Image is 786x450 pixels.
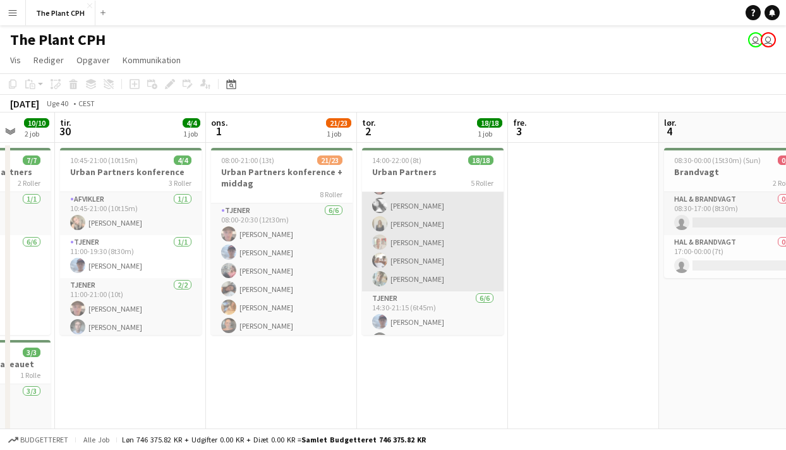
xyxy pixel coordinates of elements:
[674,155,761,165] span: 08:30-00:00 (15t30m) (Sun)
[60,148,202,335] app-job-card: 10:45-21:00 (10t15m)4/4Urban Partners konference3 RollerAfvikler1/110:45-21:00 (10t15m)[PERSON_NA...
[81,435,111,444] span: Alle job
[662,124,677,138] span: 4
[362,138,504,291] app-card-role: Tjener7/714:30-20:15 (5t45m)[PERSON_NAME][PERSON_NAME][PERSON_NAME][PERSON_NAME][PERSON_NAME][PER...
[477,118,502,128] span: 18/18
[24,118,49,128] span: 10/10
[25,129,49,138] div: 2 job
[10,97,39,110] div: [DATE]
[60,166,202,178] h3: Urban Partners konference
[513,117,527,128] span: fre.
[183,129,200,138] div: 1 job
[362,148,504,335] app-job-card: 14:00-22:00 (8t)18/18Urban Partners5 RollerTjener7/714:30-20:15 (5t45m)[PERSON_NAME][PERSON_NAME]...
[362,117,376,128] span: tor.
[211,166,353,189] h3: Urban Partners konference + middag
[76,54,110,66] span: Opgaver
[6,433,70,447] button: Budgetteret
[362,166,504,178] h3: Urban Partners
[26,1,95,25] button: The Plant CPH
[10,30,106,49] h1: The Plant CPH
[169,178,191,188] span: 3 Roller
[123,54,181,66] span: Kommunikation
[664,117,677,128] span: lør.
[23,348,40,357] span: 3/3
[10,54,21,66] span: Vis
[301,435,426,444] span: Samlet budgetteret 746 375.82 KR
[471,178,493,188] span: 5 Roller
[58,124,71,138] span: 30
[326,118,351,128] span: 21/23
[174,155,191,165] span: 4/4
[372,155,421,165] span: 14:00-22:00 (8t)
[78,99,95,108] div: CEST
[320,190,342,199] span: 8 Roller
[317,155,342,165] span: 21/23
[71,52,115,68] a: Opgaver
[327,129,351,138] div: 1 job
[362,291,504,426] app-card-role: Tjener6/614:30-21:15 (6t45m)[PERSON_NAME]
[183,118,200,128] span: 4/4
[468,155,493,165] span: 18/18
[5,52,26,68] a: Vis
[211,148,353,335] app-job-card: 08:00-21:00 (13t)21/23Urban Partners konference + middag8 RollerTjener6/608:00-20:30 (12t30m)[PER...
[28,52,69,68] a: Rediger
[18,178,40,188] span: 2 Roller
[60,278,202,339] app-card-role: Tjener2/211:00-21:00 (10t)[PERSON_NAME][PERSON_NAME]
[118,52,186,68] a: Kommunikation
[122,435,426,444] div: Løn 746 375.82 KR + Udgifter 0.00 KR + Diæt 0.00 KR =
[478,129,502,138] div: 1 job
[211,117,228,128] span: ons.
[60,192,202,235] app-card-role: Afvikler1/110:45-21:00 (10t15m)[PERSON_NAME]
[511,124,527,138] span: 3
[761,32,776,47] app-user-avatar: Magnus Pedersen
[42,99,73,108] span: Uge 40
[70,155,138,165] span: 10:45-21:00 (10t15m)
[211,204,353,338] app-card-role: Tjener6/608:00-20:30 (12t30m)[PERSON_NAME][PERSON_NAME][PERSON_NAME][PERSON_NAME][PERSON_NAME][PE...
[221,155,274,165] span: 08:00-21:00 (13t)
[60,117,71,128] span: tir.
[23,155,40,165] span: 7/7
[209,124,228,138] span: 1
[20,370,40,380] span: 1 Rolle
[60,235,202,278] app-card-role: Tjener1/111:00-19:30 (8t30m)[PERSON_NAME]
[360,124,376,138] span: 2
[20,435,68,444] span: Budgetteret
[748,32,763,47] app-user-avatar: Magnus Pedersen
[33,54,64,66] span: Rediger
